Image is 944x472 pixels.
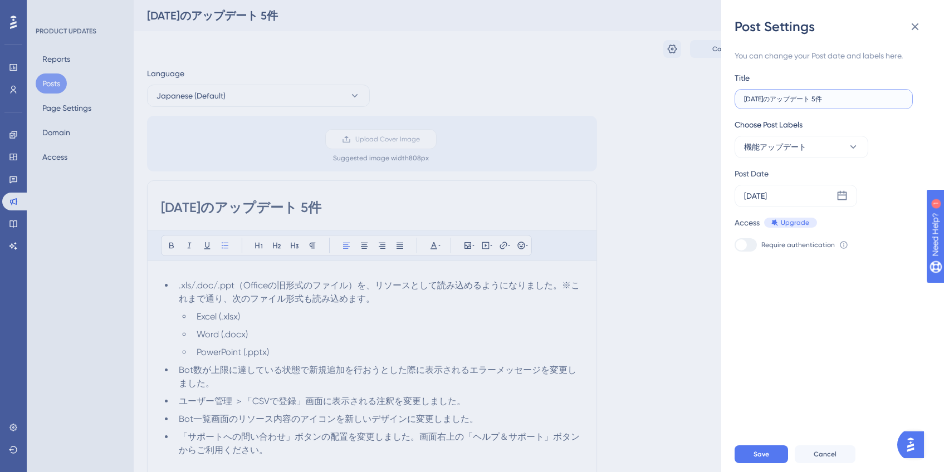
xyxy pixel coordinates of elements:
[77,6,81,14] div: 1
[781,218,809,227] span: Upgrade
[897,428,931,461] iframe: UserGuiding AI Assistant Launcher
[735,216,760,229] div: Access
[761,240,835,249] span: Require authentication
[26,3,70,16] span: Need Help?
[744,140,806,154] span: 機能アップデート
[795,445,855,463] button: Cancel
[735,136,868,158] button: 機能アップデート
[744,189,767,203] div: [DATE]
[814,450,837,459] span: Cancel
[754,450,769,459] span: Save
[735,71,750,85] div: Title
[735,49,922,62] div: You can change your Post date and labels here.
[735,18,931,36] div: Post Settings
[735,445,788,463] button: Save
[744,95,903,103] input: Type the value
[735,118,803,131] span: Choose Post Labels
[735,167,916,180] div: Post Date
